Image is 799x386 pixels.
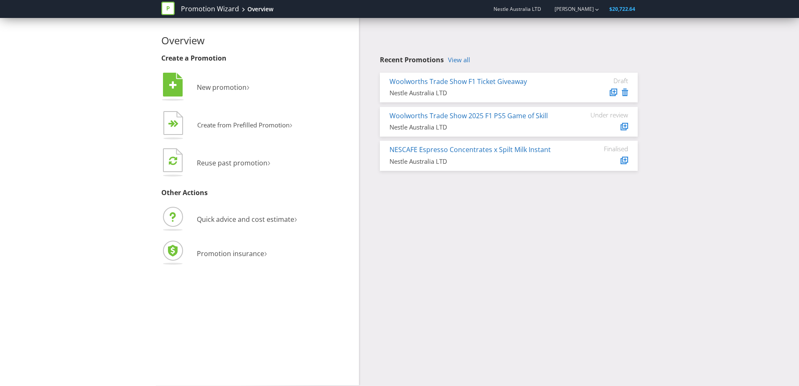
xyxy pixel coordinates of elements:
[294,211,297,225] span: ›
[578,77,628,84] div: Draft
[264,246,267,259] span: ›
[197,158,267,168] span: Reuse past promotion
[389,157,565,166] div: Nestle Australia LTD
[197,215,294,224] span: Quick advice and cost estimate
[161,55,353,62] h3: Create a Promotion
[609,5,635,13] span: $20,722.64
[247,79,249,93] span: ›
[197,121,290,129] span: Create from Prefilled Promotion
[169,156,177,165] tspan: 
[389,145,551,154] a: NESCAFE Espresso Concentrates x Spilt Milk Instant
[389,123,565,132] div: Nestle Australia LTD
[389,89,565,97] div: Nestle Australia LTD
[173,120,179,128] tspan: 
[494,5,541,13] span: Nestle Australia LTD
[578,111,628,119] div: Under review
[389,111,548,120] a: Woolworths Trade Show 2025 F1 PS5 Game of Skill
[161,215,297,224] a: Quick advice and cost estimate›
[161,109,293,142] button: Create from Prefilled Promotion›
[448,56,470,63] a: View all
[290,118,293,131] span: ›
[578,145,628,152] div: Finalised
[169,81,177,90] tspan: 
[267,155,270,169] span: ›
[389,77,527,86] a: Woolworths Trade Show F1 Ticket Giveaway
[380,55,444,64] span: Recent Promotions
[161,35,353,46] h2: Overview
[197,83,247,92] span: New promotion
[197,249,264,258] span: Promotion insurance
[161,249,267,258] a: Promotion insurance›
[546,5,594,13] a: [PERSON_NAME]
[161,189,353,197] h3: Other Actions
[247,5,273,13] div: Overview
[181,4,239,14] a: Promotion Wizard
